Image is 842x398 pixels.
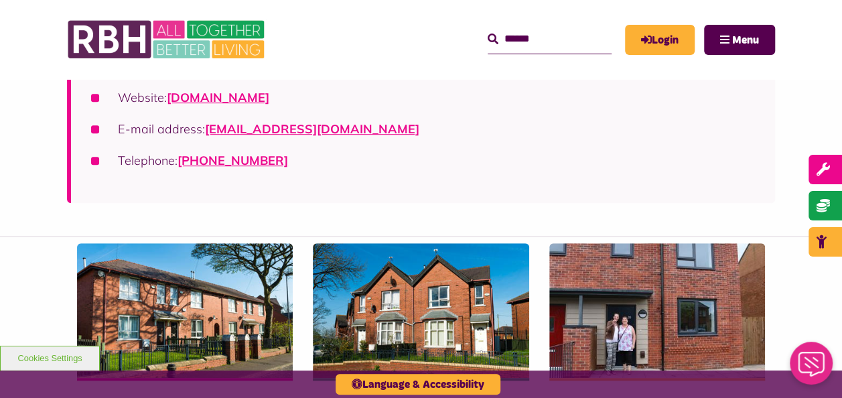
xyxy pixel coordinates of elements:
img: Belton Ave 07 [313,243,529,378]
img: RBH [67,13,268,66]
a: call 0300 303 8874 [178,153,288,168]
a: [EMAIL_ADDRESS][DOMAIN_NAME] [205,121,419,137]
a: [DOMAIN_NAME] [167,90,269,105]
li: E-mail address: [91,120,755,138]
button: Navigation [704,25,775,55]
iframe: Netcall Web Assistant for live chat [782,338,842,398]
a: MyRBH [625,25,695,55]
li: Telephone: [91,151,755,170]
img: Belton Avenue [77,243,293,378]
li: Website: [91,88,755,107]
span: Menu [732,35,759,46]
input: Search [488,25,612,54]
button: Language & Accessibility [336,374,500,395]
img: Longridge Drive Keys [549,243,765,378]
